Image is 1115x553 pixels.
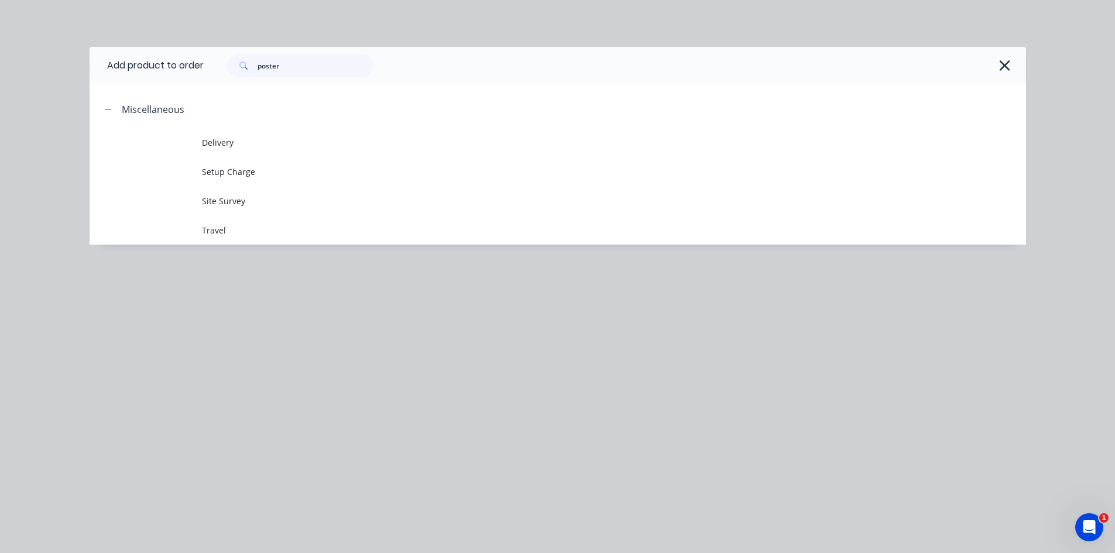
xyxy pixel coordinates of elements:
[202,166,861,178] span: Setup Charge
[258,54,373,77] input: Search...
[202,136,861,149] span: Delivery
[1099,513,1109,523] span: 1
[122,102,184,116] div: Miscellaneous
[1075,513,1103,541] iframe: Intercom live chat
[90,47,204,84] div: Add product to order
[202,224,861,236] span: Travel
[202,195,861,207] span: Site Survey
